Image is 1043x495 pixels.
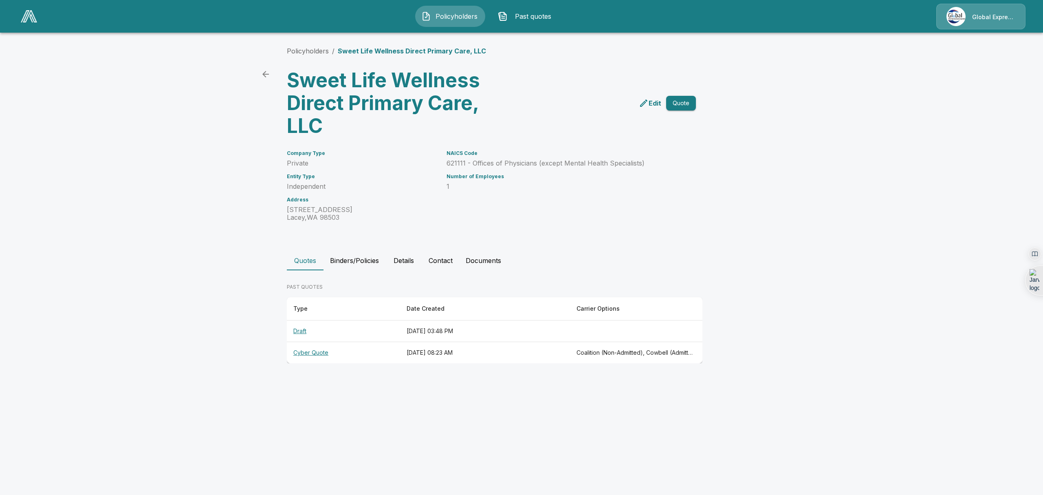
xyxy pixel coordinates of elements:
img: Agency Icon [946,7,966,26]
p: [STREET_ADDRESS] Lacey , WA 98503 [287,206,437,221]
th: Date Created [400,297,570,320]
a: edit [637,97,663,110]
img: Policyholders Icon [421,11,431,21]
div: policyholder tabs [287,251,756,270]
span: Past quotes [511,11,556,21]
li: / [332,46,334,56]
th: Coalition (Non-Admitted), Cowbell (Admitted), Cowbell (Non-Admitted), CFC (Admitted), Tokio Marin... [570,342,702,364]
th: Type [287,297,400,320]
h6: Address [287,197,437,203]
a: back [257,66,274,82]
button: Details [385,251,422,270]
button: Quote [666,96,696,111]
p: Edit [649,98,661,108]
a: Agency IconGlobal Express Underwriters [936,4,1025,29]
table: responsive table [287,297,702,363]
img: AA Logo [21,10,37,22]
h6: Entity Type [287,174,437,179]
button: Contact [422,251,459,270]
h3: Sweet Life Wellness Direct Primary Care, LLC [287,69,488,137]
nav: breadcrumb [287,46,486,56]
button: Binders/Policies [323,251,385,270]
button: Policyholders IconPolicyholders [415,6,485,27]
img: Past quotes Icon [498,11,508,21]
p: 621111 - Offices of Physicians (except Mental Health Specialists) [447,159,676,167]
th: Draft [287,320,400,342]
th: Carrier Options [570,297,702,320]
th: [DATE] 08:23 AM [400,342,570,364]
th: [DATE] 03:48 PM [400,320,570,342]
h6: NAICS Code [447,150,676,156]
button: Past quotes IconPast quotes [492,6,562,27]
span: Policyholders [434,11,479,21]
p: PAST QUOTES [287,283,702,291]
p: Global Express Underwriters [972,13,1015,21]
h6: Company Type [287,150,437,156]
button: Documents [459,251,508,270]
h6: Number of Employees [447,174,676,179]
p: Private [287,159,437,167]
button: Quotes [287,251,323,270]
th: Cyber Quote [287,342,400,364]
p: Independent [287,183,437,190]
p: Sweet Life Wellness Direct Primary Care, LLC [338,46,486,56]
p: 1 [447,183,676,190]
a: Policyholders [287,47,329,55]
